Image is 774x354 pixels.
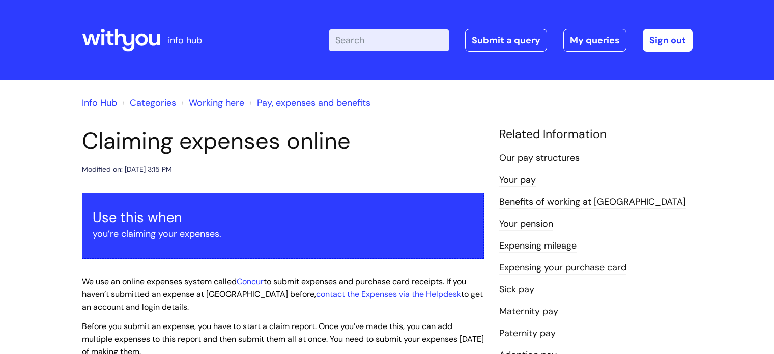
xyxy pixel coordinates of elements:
a: Our pay structures [499,152,580,165]
p: info hub [168,32,202,48]
li: Pay, expenses and benefits [247,95,370,111]
h3: Use this when [93,209,473,226]
h1: Claiming expenses online [82,127,484,155]
a: Sign out [643,29,693,52]
p: you’re claiming your expenses. [93,226,473,242]
input: Search [329,29,449,51]
div: Modified on: [DATE] 3:15 PM [82,163,172,176]
li: Working here [179,95,244,111]
a: Pay, expenses and benefits [257,97,370,109]
a: Expensing your purchase card [499,261,626,275]
a: Categories [130,97,176,109]
span: We use an online expenses system called to submit expenses and purchase card receipts. If you hav... [82,276,483,312]
a: Info Hub [82,97,117,109]
a: My queries [563,29,626,52]
h4: Related Information [499,127,693,142]
li: Solution home [120,95,176,111]
a: contact the Expenses via the Helpdesk [316,289,461,299]
a: Your pension [499,217,553,231]
a: Working here [189,97,244,109]
a: Submit a query [465,29,547,52]
a: Concur [237,276,264,287]
a: Sick pay [499,283,534,296]
a: Benefits of working at [GEOGRAPHIC_DATA] [499,196,686,209]
a: Your pay [499,174,536,187]
a: Expensing mileage [499,239,577,253]
div: | - [329,29,693,52]
a: Maternity pay [499,305,558,318]
a: Paternity pay [499,327,556,340]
